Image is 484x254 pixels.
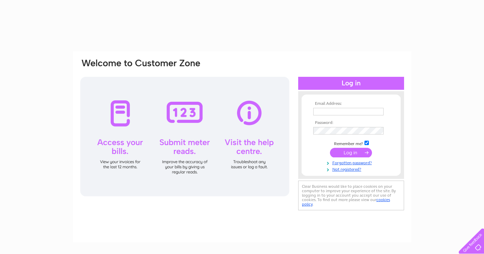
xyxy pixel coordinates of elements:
[313,166,391,172] a: Not registered?
[298,181,404,210] div: Clear Business would like to place cookies on your computer to improve your experience of the sit...
[312,121,391,125] th: Password:
[330,148,372,157] input: Submit
[313,159,391,166] a: Forgotten password?
[302,197,390,207] a: cookies policy
[312,101,391,106] th: Email Address:
[312,140,391,146] td: Remember me?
